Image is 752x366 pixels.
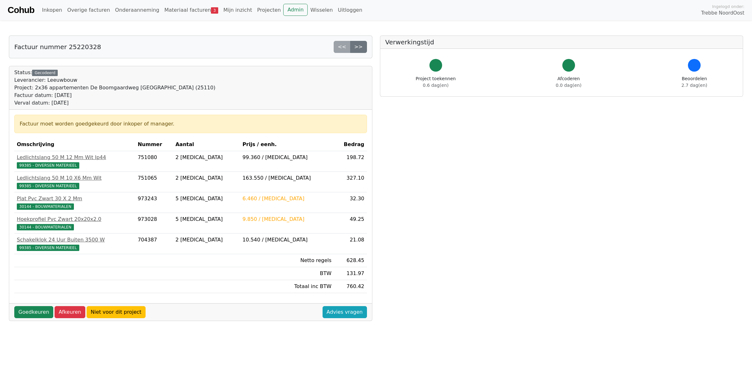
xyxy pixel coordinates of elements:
[334,280,367,293] td: 760.42
[17,236,133,251] a: Schakelklok 24 Uur Buiten 3500 W99385 - DIVERSEN MATERIEEL
[350,41,367,53] a: >>
[32,70,58,76] div: Gecodeerd
[175,154,237,161] div: 2 [MEDICAL_DATA]
[135,138,173,151] th: Nummer
[323,306,367,318] a: Advies vragen
[14,69,215,107] div: Status:
[135,213,173,234] td: 973028
[240,267,334,280] td: BTW
[243,154,332,161] div: 99.360 / [MEDICAL_DATA]
[14,84,215,92] div: Project: 2x36 appartementen De Boomgaardweg [GEOGRAPHIC_DATA] (25110)
[334,138,367,151] th: Bedrag
[416,75,456,89] div: Project toekennen
[8,3,34,18] a: Cohub
[283,4,308,16] a: Admin
[17,224,74,230] span: 30144 - BOUWMATERIALEN
[135,234,173,254] td: 704387
[385,38,738,46] h5: Verwerkingstijd
[39,4,64,16] a: Inkopen
[243,215,332,223] div: 9.850 / [MEDICAL_DATA]
[335,4,365,16] a: Uitloggen
[712,3,744,10] span: Ingelogd onder:
[17,215,133,223] div: Hoekprofiel Pvc Zwart 20x20x2.0
[135,151,173,172] td: 751080
[162,4,221,16] a: Materiaal facturen3
[173,138,240,151] th: Aantal
[17,174,133,182] div: Ledlichtslang 50 M 10 X6 Mm Wit
[240,254,334,267] td: Netto regels
[221,4,255,16] a: Mijn inzicht
[17,195,133,202] div: Plat Pvc Zwart 30 X 2 Mm
[334,192,367,213] td: 32.30
[17,154,133,169] a: Ledlichtslang 50 M 12 Mm Wit Ip4499385 - DIVERSEN MATERIEEL
[240,138,334,151] th: Prijs / eenh.
[135,172,173,192] td: 751065
[334,213,367,234] td: 49.25
[682,75,707,89] div: Beoordelen
[334,151,367,172] td: 198.72
[17,154,133,161] div: Ledlichtslang 50 M 12 Mm Wit Ip44
[556,75,581,89] div: Afcoderen
[243,195,332,202] div: 6.460 / [MEDICAL_DATA]
[243,236,332,244] div: 10.540 / [MEDICAL_DATA]
[211,7,218,14] span: 3
[135,192,173,213] td: 973243
[14,99,215,107] div: Verval datum: [DATE]
[87,306,146,318] a: Niet voor dit project
[113,4,162,16] a: Onderaanneming
[55,306,85,318] a: Afkeuren
[20,120,362,128] div: Factuur moet worden goedgekeurd door inkoper of manager.
[65,4,113,16] a: Overige facturen
[334,267,367,280] td: 131.97
[17,162,79,169] span: 99385 - DIVERSEN MATERIEEL
[334,172,367,192] td: 327.10
[14,138,135,151] th: Omschrijving
[243,174,332,182] div: 163.550 / [MEDICAL_DATA]
[701,10,744,17] span: Trebbe NoordOost
[308,4,335,16] a: Wisselen
[682,83,707,88] span: 2.7 dag(en)
[334,234,367,254] td: 21.08
[240,280,334,293] td: Totaal inc BTW
[556,83,581,88] span: 0.0 dag(en)
[423,83,448,88] span: 0.6 dag(en)
[17,195,133,210] a: Plat Pvc Zwart 30 X 2 Mm30144 - BOUWMATERIALEN
[17,183,79,189] span: 99385 - DIVERSEN MATERIEEL
[175,236,237,244] div: 2 [MEDICAL_DATA]
[17,245,79,251] span: 99385 - DIVERSEN MATERIEEL
[175,195,237,202] div: 5 [MEDICAL_DATA]
[17,203,74,210] span: 30144 - BOUWMATERIALEN
[14,43,101,51] h5: Factuur nummer 25220328
[17,215,133,231] a: Hoekprofiel Pvc Zwart 20x20x2.030144 - BOUWMATERIALEN
[14,76,215,84] div: Leverancier: Leeuwbouw
[255,4,284,16] a: Projecten
[17,236,133,244] div: Schakelklok 24 Uur Buiten 3500 W
[175,174,237,182] div: 2 [MEDICAL_DATA]
[334,254,367,267] td: 628.45
[17,174,133,189] a: Ledlichtslang 50 M 10 X6 Mm Wit99385 - DIVERSEN MATERIEEL
[14,92,215,99] div: Factuur datum: [DATE]
[14,306,53,318] a: Goedkeuren
[175,215,237,223] div: 5 [MEDICAL_DATA]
